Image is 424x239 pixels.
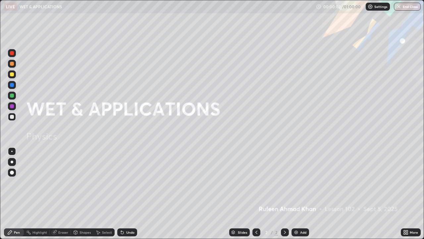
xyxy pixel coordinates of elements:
img: add-slide-button [293,230,299,235]
p: Settings [374,5,387,8]
div: Slides [238,231,247,234]
div: Pen [14,231,20,234]
div: 2 [263,230,270,234]
button: End Class [394,3,421,11]
img: class-settings-icons [368,4,373,9]
div: Highlight [32,231,47,234]
p: WET & APPLICATIONS [20,4,62,9]
img: end-class-cross [396,4,401,9]
div: More [410,231,418,234]
p: LIVE [6,4,15,9]
div: Eraser [58,231,68,234]
div: / [271,230,273,234]
div: 2 [274,229,278,235]
div: Undo [126,231,134,234]
div: Add [300,231,306,234]
div: Shapes [79,231,91,234]
div: Select [102,231,112,234]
